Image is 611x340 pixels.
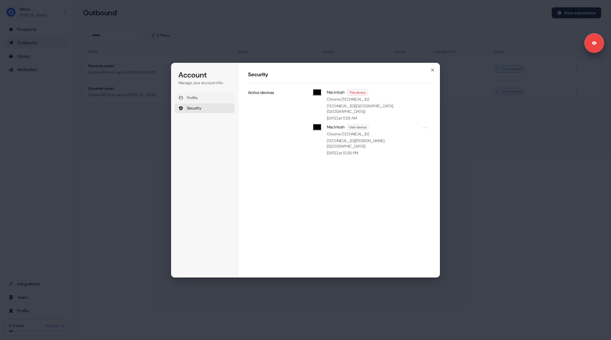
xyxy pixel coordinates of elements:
[187,106,201,111] span: Security
[327,116,357,121] p: [DATE] at 11:29 AM
[178,80,231,86] p: Manage your account info.
[327,138,419,149] p: [TECHNICAL_ID] ( [PERSON_NAME], [GEOGRAPHIC_DATA] )
[248,90,274,95] p: Active devices
[327,124,345,130] p: Macintosh
[347,124,368,130] span: User device
[327,103,429,114] p: [TECHNICAL_ID] ( [GEOGRAPHIC_DATA], [GEOGRAPHIC_DATA] )
[327,97,369,102] p: Chrome [TECHNICAL_ID]
[327,150,358,156] p: [DATE] at 10:26 PM
[178,70,231,80] h1: Account
[347,90,368,95] span: This device
[248,71,430,78] h1: Security
[175,103,235,113] button: Security
[175,93,235,103] button: Profile
[422,124,429,131] button: Open menu
[327,131,369,137] p: Chrome [TECHNICAL_ID]
[187,95,198,101] span: Profile
[327,90,345,95] p: Macintosh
